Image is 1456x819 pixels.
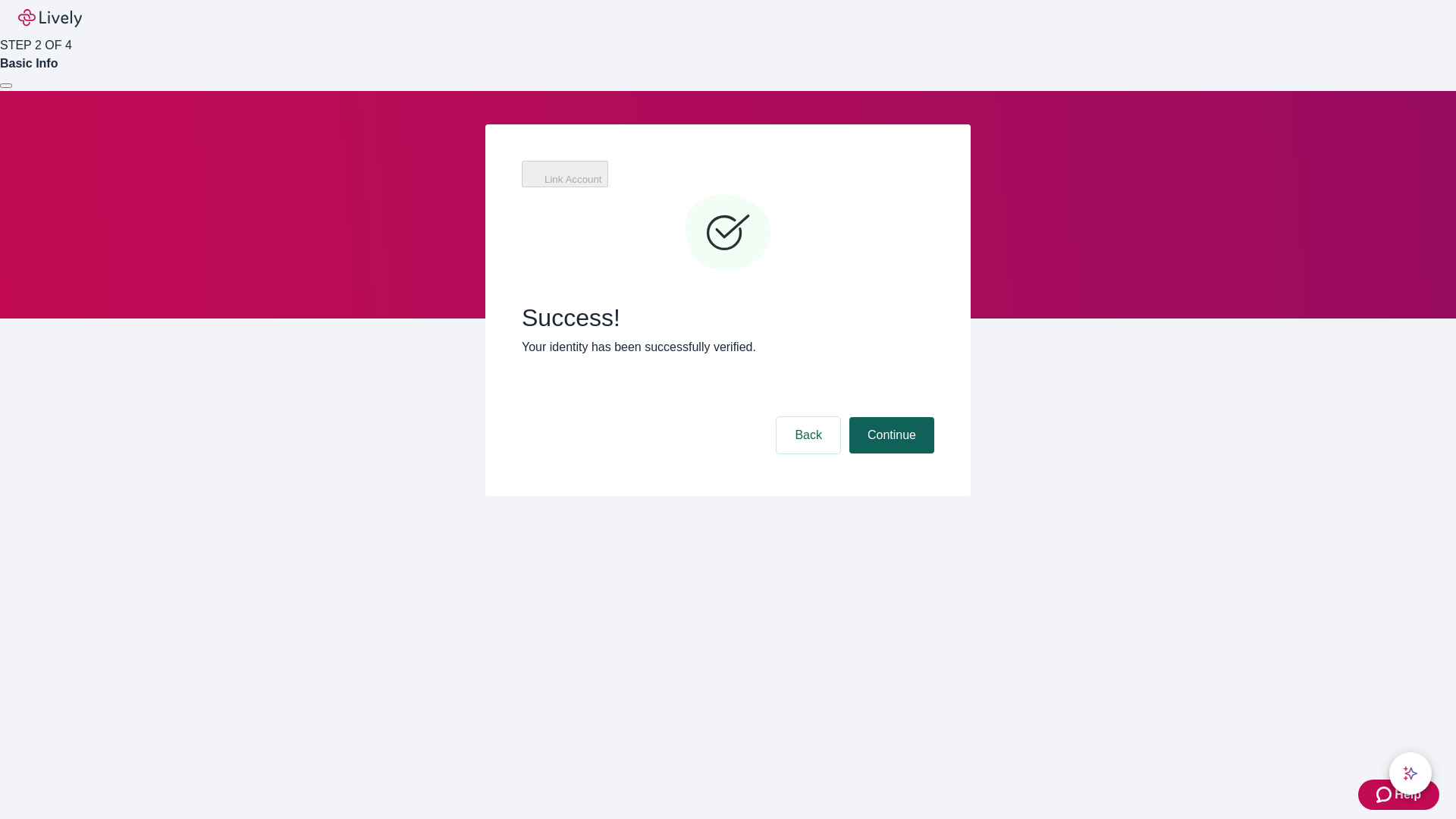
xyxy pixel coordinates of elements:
[1403,766,1418,781] svg: Lively AI Assistant
[777,417,840,453] button: Back
[522,303,934,332] span: Success!
[522,161,608,187] button: Link Account
[1358,780,1439,810] button: Zendesk support iconHelp
[522,338,934,356] p: Your identity has been successfully verified.
[682,188,773,279] svg: Checkmark icon
[1376,786,1395,804] svg: Zendesk support icon
[849,417,934,453] button: Continue
[18,9,82,27] img: Lively
[1395,786,1421,804] span: Help
[1389,752,1432,795] button: chat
